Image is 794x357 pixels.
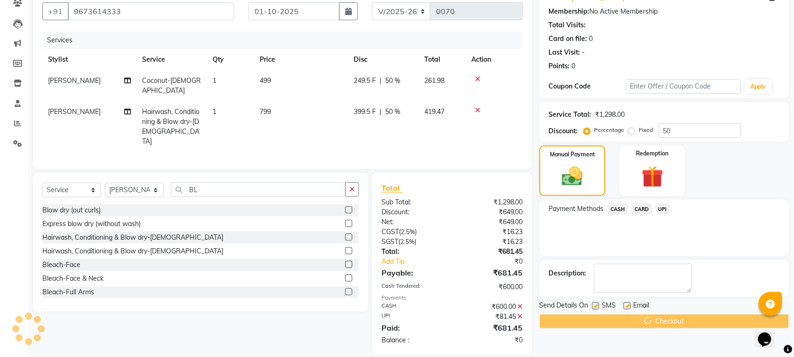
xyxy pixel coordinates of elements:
div: Coupon Code [549,81,626,91]
div: Bleach-Face [42,260,80,270]
span: 1 [213,76,216,85]
span: 499 [260,76,271,85]
div: Bleach-Full Arms [42,287,94,297]
span: UPI [656,203,670,214]
label: Redemption [636,149,669,158]
div: Bleach-Face & Neck [42,274,103,284]
div: Description: [549,268,587,278]
input: Search by Name/Mobile/Email/Code [68,2,234,20]
label: Fixed [639,126,653,134]
a: Add Tip [374,257,465,267]
button: +91 [42,2,69,20]
div: Payable: [374,267,453,278]
div: Points: [549,61,570,71]
span: [PERSON_NAME] [48,107,101,116]
th: Total [419,49,466,70]
span: 2.5% [400,238,414,245]
div: Cash Tendered: [374,282,453,292]
span: 50 % [385,76,400,86]
span: | [380,107,381,117]
span: 419.47 [424,107,445,116]
div: Discount: [374,207,453,217]
th: Price [254,49,348,70]
div: ₹0 [465,257,530,267]
div: Hairwash, Conditioning & Blow dry-[DEMOGRAPHIC_DATA] [42,246,223,256]
span: CARD [632,203,652,214]
label: Percentage [595,126,625,134]
span: 1 [213,107,216,116]
th: Action [466,49,523,70]
span: 50 % [385,107,400,117]
div: Card on file: [549,34,588,44]
div: ₹649.00 [452,207,530,217]
div: ₹81.45 [452,312,530,322]
div: ₹16.23 [452,227,530,237]
span: | [380,76,381,86]
div: ₹0 [452,335,530,345]
div: ₹681.45 [452,267,530,278]
div: Balance : [374,335,453,345]
span: SGST [381,237,398,246]
div: ₹1,298.00 [452,197,530,207]
div: ₹681.45 [452,322,530,333]
div: 0 [572,61,576,71]
div: Sub Total: [374,197,453,207]
input: Search or Scan [171,182,346,197]
div: Blow dry (out curls) [42,205,101,215]
div: CASH [374,302,453,312]
div: ( ) [374,237,453,247]
span: CASH [608,203,628,214]
div: Services [43,32,530,49]
span: Coconut-[DEMOGRAPHIC_DATA] [142,76,201,95]
div: ₹600.00 [452,282,530,292]
div: ₹600.00 [452,302,530,312]
th: Disc [348,49,419,70]
span: 399.5 F [354,107,376,117]
div: Express blow dry (without wash) [42,219,141,229]
span: 2.5% [401,228,415,235]
div: Paid: [374,322,453,333]
div: Membership: [549,7,590,16]
div: UPI [374,312,453,322]
span: 249.5 F [354,76,376,86]
div: ₹649.00 [452,217,530,227]
span: Send Details On [540,300,588,312]
div: ( ) [374,227,453,237]
span: CGST [381,227,399,236]
span: Email [634,300,650,312]
div: ₹1,298.00 [595,110,625,120]
input: Enter Offer / Coupon Code [626,79,741,94]
th: Service [136,49,207,70]
iframe: chat widget [754,319,785,348]
div: Payments [381,294,523,302]
div: Net: [374,217,453,227]
div: Discount: [549,126,578,136]
div: - [582,48,585,57]
div: Total Visits: [549,20,586,30]
div: ₹681.45 [452,247,530,257]
div: No Active Membership [549,7,780,16]
div: Hairwash, Conditioning & Blow dry-[DEMOGRAPHIC_DATA] [42,233,223,243]
div: Service Total: [549,110,592,120]
div: Last Visit: [549,48,580,57]
label: Manual Payment [550,150,595,159]
div: ₹16.23 [452,237,530,247]
span: 261.98 [424,76,445,85]
button: Apply [745,80,772,94]
span: Payment Methods [549,204,604,214]
div: Total: [374,247,453,257]
span: Hairwash, Conditioning & Blow dry-[DEMOGRAPHIC_DATA] [142,107,199,146]
th: Stylist [42,49,136,70]
th: Qty [207,49,254,70]
span: 799 [260,107,271,116]
span: Total [381,183,403,193]
div: 0 [589,34,593,44]
img: _cash.svg [556,164,589,188]
span: SMS [602,300,616,312]
img: _gift.svg [635,163,670,190]
span: [PERSON_NAME] [48,76,101,85]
